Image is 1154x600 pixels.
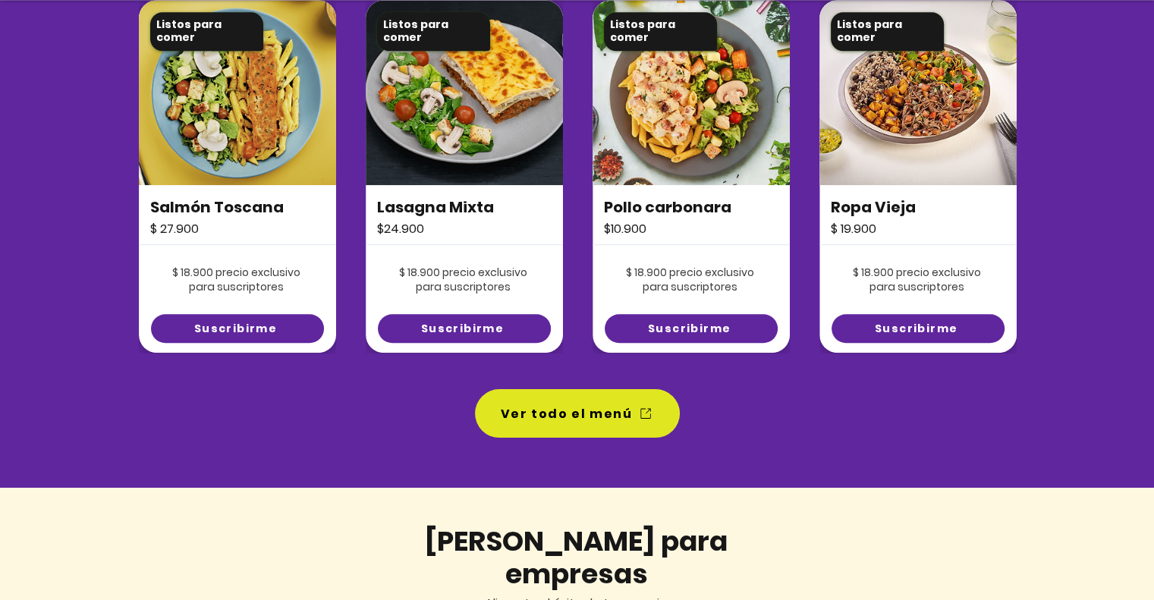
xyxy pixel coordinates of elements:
[377,196,494,218] span: Lasagna Mixta
[626,265,754,295] span: $ 18.900 precio exclusivo para suscriptores
[604,196,731,218] span: Pollo carbonara
[501,404,633,423] span: Ver todo el menú
[377,220,424,237] span: $24.900
[875,321,957,337] span: Suscribirme
[648,321,731,337] span: Suscribirme
[837,17,902,46] span: Listos para comer
[605,314,778,343] a: Suscribirme
[150,196,284,218] span: Salmón Toscana
[832,314,1005,343] a: Suscribirme
[831,196,916,218] span: Ropa Vieja
[604,220,646,237] span: $10.900
[425,522,728,593] span: [PERSON_NAME] para empresas
[399,265,527,295] span: $ 18.900 precio exclusivo para suscriptores
[383,17,448,46] span: Listos para comer
[831,220,876,237] span: $ 19.900
[156,17,222,46] span: Listos para comer
[421,321,504,337] span: Suscribirme
[610,17,675,46] span: Listos para comer
[475,389,680,438] a: Ver todo el menú
[194,321,277,337] span: Suscribirme
[172,265,300,295] span: $ 18.900 precio exclusivo para suscriptores
[151,314,324,343] a: Suscribirme
[853,265,981,295] span: $ 18.900 precio exclusivo para suscriptores
[150,220,199,237] span: $ 27.900
[378,314,551,343] a: Suscribirme
[1066,512,1139,585] iframe: Messagebird Livechat Widget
